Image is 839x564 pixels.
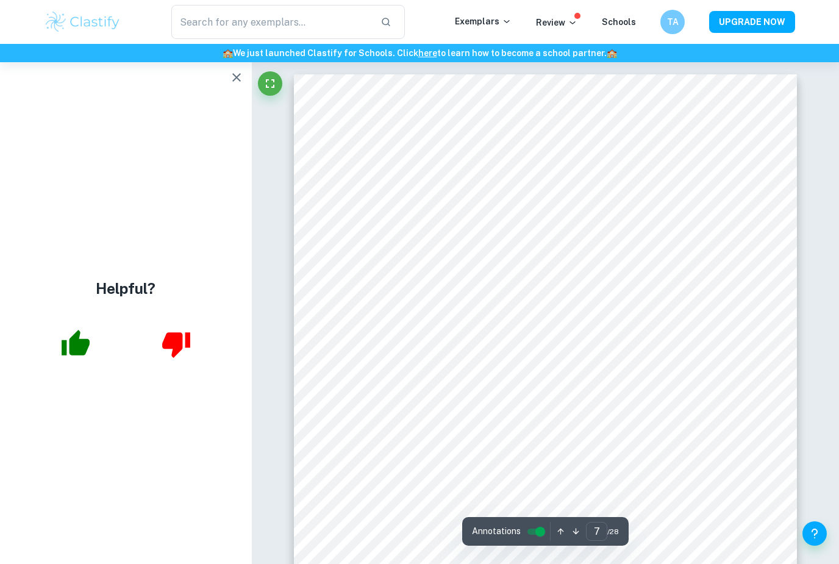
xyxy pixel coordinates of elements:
input: Search for any exemplars... [171,5,371,39]
button: UPGRADE NOW [709,11,795,33]
h4: Helpful? [96,277,155,299]
button: TA [660,10,685,34]
span: 🏫 [607,48,617,58]
h6: TA [666,15,680,29]
button: Fullscreen [258,71,282,96]
p: Review [536,16,577,29]
span: 🏫 [223,48,233,58]
a: here [418,48,437,58]
button: Help and Feedback [802,521,827,546]
span: / 28 [607,526,619,537]
img: Clastify logo [44,10,121,34]
a: Schools [602,17,636,27]
h6: We just launched Clastify for Schools. Click to learn how to become a school partner. [2,46,837,60]
p: Exemplars [455,15,512,28]
span: Annotations [472,525,521,538]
